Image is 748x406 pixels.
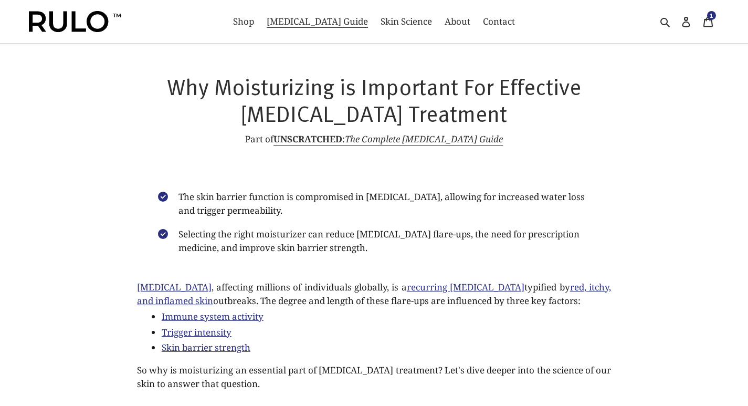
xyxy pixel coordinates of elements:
[439,13,476,30] a: About
[137,363,611,390] p: So why is moisturizing an essential part of [MEDICAL_DATA] treatment? Let's dive deeper into the ...
[137,72,611,127] h1: Why Moisturizing is Important For Effective [MEDICAL_DATA] Treatment
[407,281,524,294] a: recurring [MEDICAL_DATA]
[137,132,611,146] p: Part of
[29,11,121,32] img: Rulo™ Skin
[445,15,470,28] span: About
[273,133,342,145] strong: UNSCRATCHED
[483,15,515,28] span: Contact
[162,326,231,339] a: Trigger intensity
[267,15,368,28] span: [MEDICAL_DATA] Guide
[137,280,611,307] p: , affecting millions of individuals globally, is a typified by outbreaks. The degree and length o...
[137,281,611,307] a: red, itchy, and inflamed skin
[137,281,212,294] a: [MEDICAL_DATA]
[178,227,590,254] p: Selecting the right moisturizer can reduce [MEDICAL_DATA] flare-ups, the need for prescription me...
[478,13,520,30] a: Contact
[178,190,590,217] p: The skin barrier function is compromised in [MEDICAL_DATA], allowing for increased water loss and...
[233,15,254,28] span: Shop
[710,13,713,19] span: 1
[273,133,503,146] a: UNSCRATCHED:The Complete [MEDICAL_DATA] Guide
[228,13,259,30] a: Shop
[162,341,250,354] a: Skin barrier strength
[162,310,264,323] a: Immune system activity
[345,133,503,145] em: The Complete [MEDICAL_DATA] Guide
[697,9,719,34] a: 1
[261,13,373,30] a: [MEDICAL_DATA] Guide
[381,15,432,28] span: Skin Science
[375,13,437,30] a: Skin Science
